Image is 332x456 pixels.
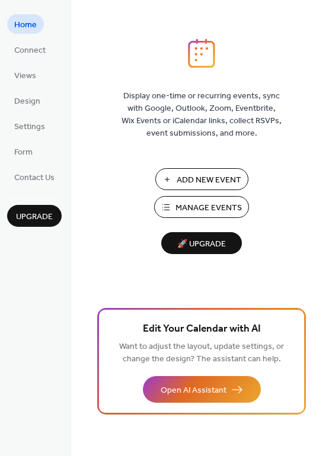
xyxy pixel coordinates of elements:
[7,142,40,161] a: Form
[161,232,242,254] button: 🚀 Upgrade
[14,19,37,31] span: Home
[143,376,261,403] button: Open AI Assistant
[143,321,261,338] span: Edit Your Calendar with AI
[14,70,36,82] span: Views
[188,38,215,68] img: logo_icon.svg
[14,95,40,108] span: Design
[155,168,248,190] button: Add New Event
[119,339,284,367] span: Want to adjust the layout, update settings, or change the design? The assistant can help.
[7,205,62,227] button: Upgrade
[16,211,53,223] span: Upgrade
[14,44,46,57] span: Connect
[7,65,43,85] a: Views
[122,90,282,140] span: Display one-time or recurring events, sync with Google, Outlook, Zoom, Eventbrite, Wix Events or ...
[14,146,33,159] span: Form
[154,196,249,218] button: Manage Events
[177,174,241,187] span: Add New Event
[175,202,242,214] span: Manage Events
[7,91,47,110] a: Design
[168,236,235,252] span: 🚀 Upgrade
[7,167,62,187] a: Contact Us
[161,384,226,397] span: Open AI Assistant
[7,116,52,136] a: Settings
[14,172,55,184] span: Contact Us
[14,121,45,133] span: Settings
[7,40,53,59] a: Connect
[7,14,44,34] a: Home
